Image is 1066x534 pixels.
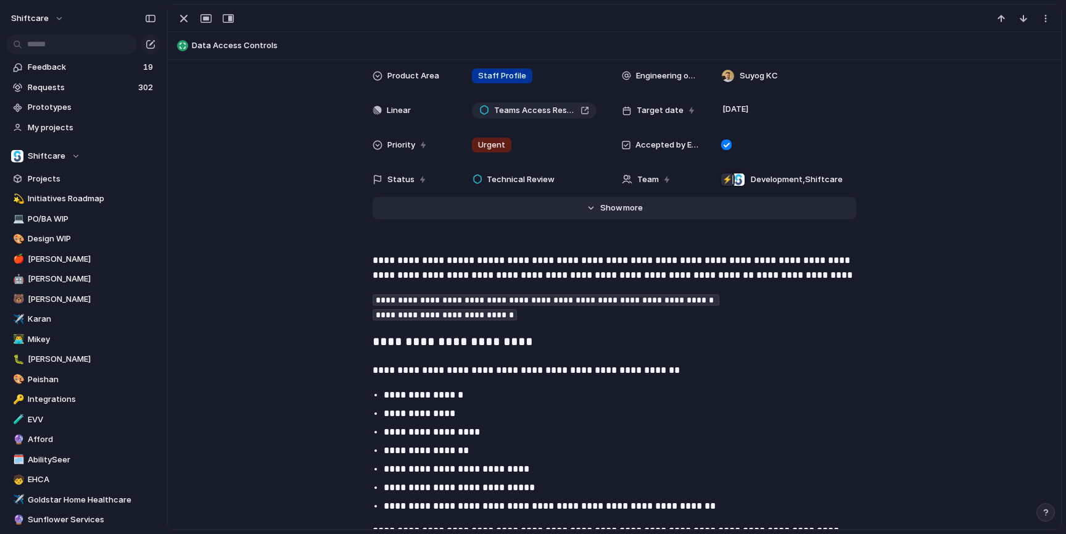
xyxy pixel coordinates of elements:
[6,470,160,489] a: 🧒EHCA
[11,233,23,245] button: 🎨
[623,202,643,214] span: more
[138,81,155,94] span: 302
[6,78,160,97] a: Requests302
[387,70,439,82] span: Product Area
[28,414,156,426] span: EVV
[478,70,526,82] span: Staff Profile
[13,192,22,206] div: 💫
[13,212,22,226] div: 💻
[11,333,23,346] button: 👨‍💻
[11,433,23,446] button: 🔮
[387,104,411,117] span: Linear
[6,491,160,509] a: ✈️Goldstar Home Healthcare
[28,393,156,406] span: Integrations
[387,173,415,186] span: Status
[13,453,22,467] div: 🗓️
[478,139,505,151] span: Urgent
[28,213,156,225] span: PO/BA WIP
[6,210,160,228] a: 💻PO/BA WIP
[13,232,22,246] div: 🎨
[636,70,701,82] span: Engineering owner
[6,270,160,288] a: 🤖[PERSON_NAME]
[6,190,160,208] a: 💫Initiatives Roadmap
[11,494,23,506] button: ✈️
[6,250,160,269] a: 🍎[PERSON_NAME]
[28,474,156,486] span: EHCA
[13,433,22,447] div: 🔮
[6,430,160,449] a: 🔮Afford
[6,511,160,529] a: 🔮Sunflower Services
[173,36,1056,56] button: Data Access Controls
[6,9,70,28] button: shiftcare
[387,139,415,151] span: Priority
[13,393,22,407] div: 🔑
[600,202,622,214] span: Show
[637,173,659,186] span: Team
[28,313,156,325] span: Karan
[6,230,160,248] a: 🎨Design WIP
[11,373,23,386] button: 🎨
[6,390,160,409] a: 🔑Integrations
[28,433,156,446] span: Afford
[11,213,23,225] button: 💻
[28,122,156,134] span: My projects
[6,290,160,309] div: 🐻[PERSON_NAME]
[6,350,160,369] a: 🐛[PERSON_NAME]
[6,98,160,117] a: Prototypes
[373,197,856,219] button: Showmore
[740,70,778,82] span: Suyog KC
[143,61,155,73] span: 19
[6,411,160,429] a: 🧪EVV
[11,454,23,466] button: 🗓️
[11,253,23,265] button: 🍎
[487,173,555,186] span: Technical Review
[13,412,22,427] div: 🧪
[6,119,160,137] a: My projects
[6,370,160,389] a: 🎨Peishan
[13,332,22,346] div: 👨‍💻
[192,40,1056,52] span: Data Access Controls
[13,272,22,286] div: 🤖
[28,81,134,94] span: Requests
[28,173,156,185] span: Projects
[11,353,23,365] button: 🐛
[28,61,139,73] span: Feedback
[6,310,160,328] a: ✈️Karan
[28,293,156,306] span: [PERSON_NAME]
[28,454,156,466] span: AbilitySeer
[6,330,160,349] a: 👨‍💻Mikey
[472,102,597,119] a: Teams Access Restriction: Testing & Security Requirements
[11,414,23,426] button: 🧪
[11,514,23,526] button: 🔮
[494,104,576,117] span: Teams Access Restriction: Testing & Security Requirements
[13,312,22,327] div: ✈️
[28,253,156,265] span: [PERSON_NAME]
[28,101,156,114] span: Prototypes
[751,173,843,186] span: Development , Shiftcare
[635,139,701,151] span: Accepted by Engineering
[11,273,23,285] button: 🤖
[11,313,23,325] button: ✈️
[637,104,684,117] span: Target date
[28,353,156,365] span: [PERSON_NAME]
[719,102,752,117] span: [DATE]
[11,393,23,406] button: 🔑
[28,273,156,285] span: [PERSON_NAME]
[6,451,160,469] a: 🗓️AbilitySeer
[13,473,22,487] div: 🧒
[13,292,22,306] div: 🐻
[13,372,22,386] div: 🎨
